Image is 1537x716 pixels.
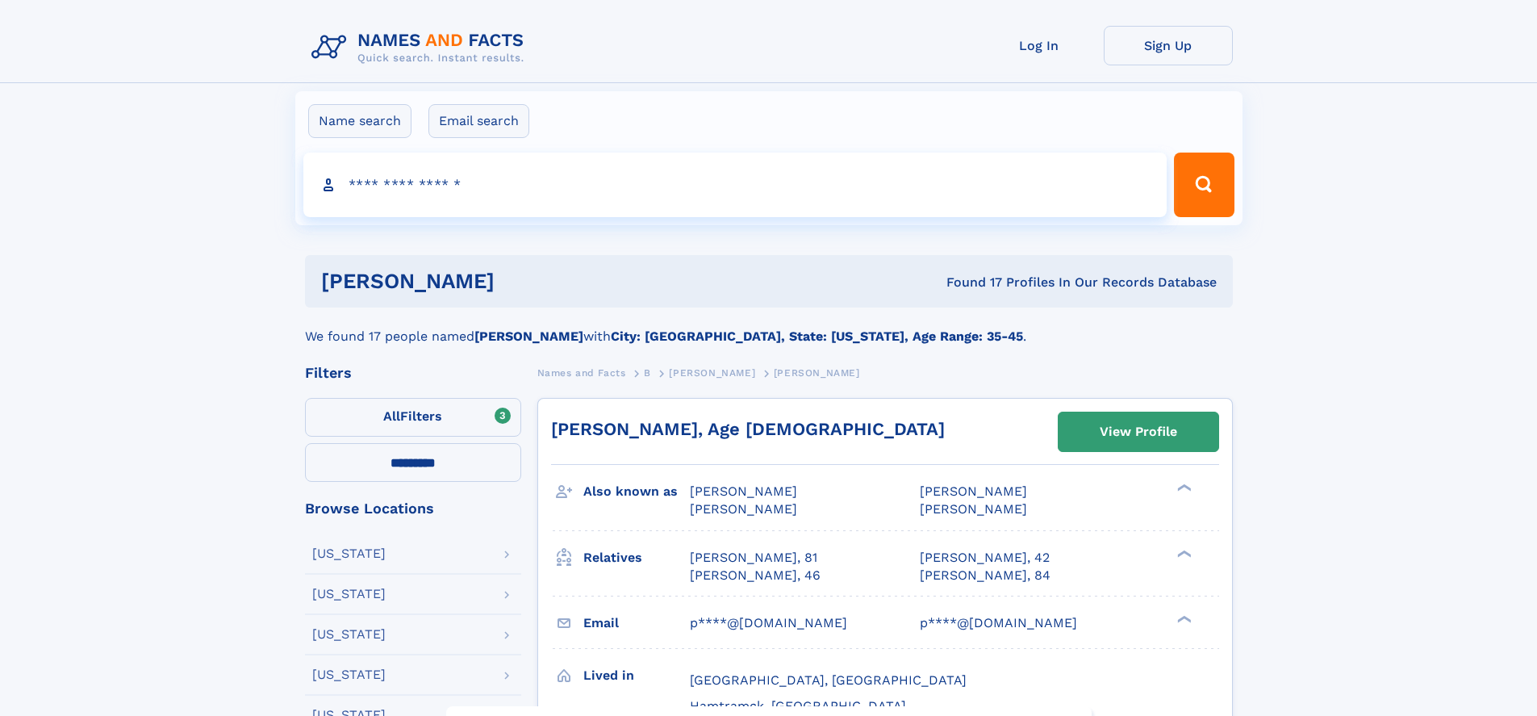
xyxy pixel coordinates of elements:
[690,549,817,567] a: [PERSON_NAME], 81
[690,698,906,714] span: Hamtramck, [GEOGRAPHIC_DATA]
[920,549,1050,567] a: [PERSON_NAME], 42
[537,362,626,383] a: Names and Facts
[690,501,797,517] span: [PERSON_NAME]
[1100,413,1177,450] div: View Profile
[305,366,521,380] div: Filters
[583,478,690,505] h3: Also known as
[1173,483,1192,493] div: ❯
[321,271,720,291] h1: [PERSON_NAME]
[690,484,797,499] span: [PERSON_NAME]
[644,362,651,383] a: B
[690,567,821,584] a: [PERSON_NAME], 46
[312,668,386,681] div: [US_STATE]
[1059,412,1218,451] a: View Profile
[312,588,386,601] div: [US_STATE]
[583,544,690,572] h3: Relatives
[305,308,1233,346] div: We found 17 people named with .
[669,362,755,383] a: [PERSON_NAME]
[303,153,1167,217] input: search input
[920,567,1050,584] a: [PERSON_NAME], 84
[611,329,1023,344] b: City: [GEOGRAPHIC_DATA], State: [US_STATE], Age Range: 35-45
[583,609,690,637] h3: Email
[305,398,521,437] label: Filters
[551,419,945,439] a: [PERSON_NAME], Age [DEMOGRAPHIC_DATA]
[1174,153,1234,217] button: Search Button
[474,329,583,344] b: [PERSON_NAME]
[690,672,967,688] span: [GEOGRAPHIC_DATA], [GEOGRAPHIC_DATA]
[305,501,521,516] div: Browse Locations
[308,104,411,138] label: Name search
[583,662,690,689] h3: Lived in
[305,26,537,69] img: Logo Names and Facts
[920,484,1027,499] span: [PERSON_NAME]
[720,274,1217,291] div: Found 17 Profiles In Our Records Database
[774,367,860,379] span: [PERSON_NAME]
[428,104,529,138] label: Email search
[669,367,755,379] span: [PERSON_NAME]
[1173,548,1192,559] div: ❯
[1173,613,1192,624] div: ❯
[1104,26,1233,65] a: Sign Up
[975,26,1104,65] a: Log In
[312,547,386,560] div: [US_STATE]
[312,628,386,641] div: [US_STATE]
[383,408,400,424] span: All
[644,367,651,379] span: B
[920,501,1027,517] span: [PERSON_NAME]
